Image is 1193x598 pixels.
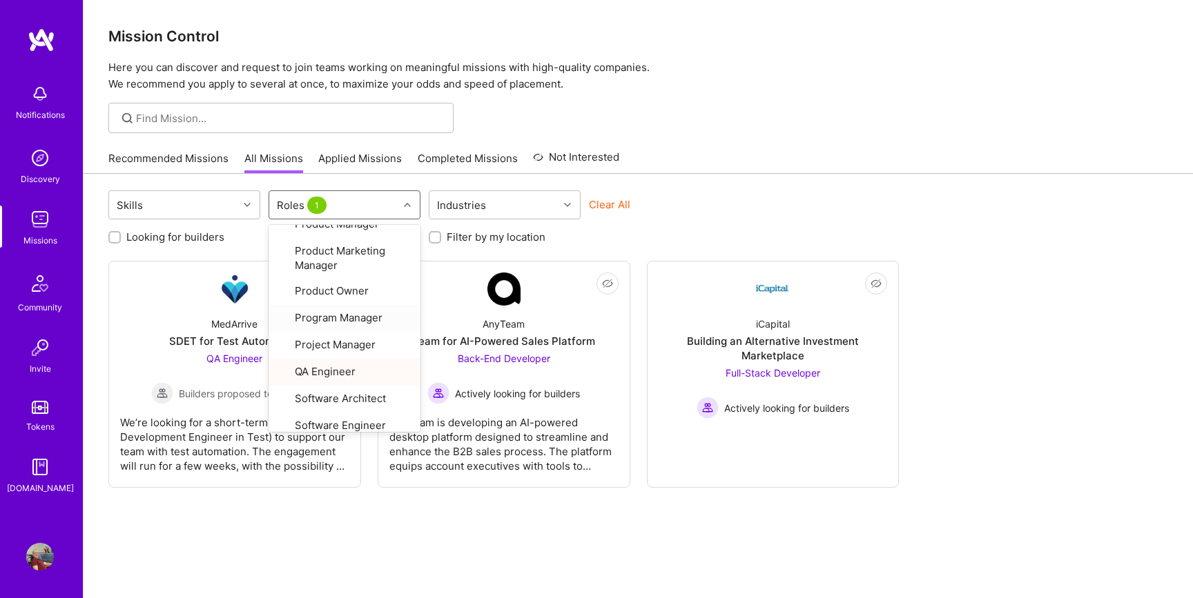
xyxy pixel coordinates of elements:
[277,391,412,407] div: Software Architect
[7,481,74,495] div: [DOMAIN_NAME]
[18,300,62,315] div: Community
[119,110,135,126] i: icon SearchGrey
[126,230,224,244] label: Looking for builders
[26,144,54,172] img: discovery
[564,201,571,208] i: icon Chevron
[458,352,550,364] span: Back-End Developer
[389,404,619,473] div: AnyTeam is developing an AI-powered desktop platform designed to streamline and enhance the B2B s...
[418,151,518,174] a: Completed Missions
[447,230,545,244] label: Filter by my location
[244,201,251,208] i: icon Chevron
[136,111,443,126] input: Find Mission...
[120,272,349,476] a: Company LogoMedArriveSDET for Test AutomationQA Engineer Builders proposed to companyBuilders pro...
[318,151,402,174] a: Applied Missions
[307,197,327,214] span: 1
[871,278,882,289] i: icon EyeClosed
[32,401,48,414] img: tokens
[206,352,262,364] span: QA Engineer
[724,401,849,415] span: Actively looking for builders
[113,195,146,215] div: Skills
[108,59,1168,92] p: Here you can discover and request to join teams working on meaningful missions with high-quality ...
[30,361,51,376] div: Invite
[26,206,54,233] img: teamwork
[21,172,60,186] div: Discovery
[589,197,630,212] button: Clear All
[277,364,412,380] div: QA Engineer
[108,28,1168,45] h3: Mission Control
[26,80,54,108] img: bell
[756,317,790,331] div: iCapital
[211,317,258,331] div: MedArrive
[277,283,412,299] div: Product Owner
[23,233,57,248] div: Missions
[108,151,229,174] a: Recommended Missions
[404,201,411,208] i: icon Chevron
[277,243,412,272] div: Product Marketing Manager
[427,382,449,404] img: Actively looking for builders
[23,543,57,570] a: User Avatar
[273,195,333,215] div: Roles
[483,317,525,331] div: AnyTeam
[26,334,54,361] img: Invite
[697,397,719,419] img: Actively looking for builders
[16,108,65,122] div: Notifications
[218,272,251,306] img: Company Logo
[659,272,888,476] a: Company LogoiCapitalBuilding an Alternative Investment MarketplaceFull-Stack Developer Actively l...
[277,217,412,232] div: Product Manager
[533,149,619,174] a: Not Interested
[756,272,789,306] img: Company Logo
[277,310,412,326] div: Program Manager
[244,151,303,174] a: All Missions
[169,334,300,348] div: SDET for Test Automation
[23,267,57,300] img: Community
[726,367,820,379] span: Full-Stack Developer
[487,272,521,306] img: Company Logo
[26,543,54,570] img: User Avatar
[455,386,580,401] span: Actively looking for builders
[277,337,412,353] div: Project Manager
[434,195,489,215] div: Industries
[277,418,412,434] div: Software Engineer
[602,278,613,289] i: icon EyeClosed
[120,404,349,473] div: We’re looking for a short-term SDET (Software Development Engineer in Test) to support our team w...
[28,28,55,52] img: logo
[179,386,318,401] span: Builders proposed to company
[151,382,173,404] img: Builders proposed to company
[26,419,55,434] div: Tokens
[659,334,888,363] div: Building an Alternative Investment Marketplace
[412,334,595,348] div: Team for AI-Powered Sales Platform
[26,453,54,481] img: guide book
[389,272,619,476] a: Company LogoAnyTeamTeam for AI-Powered Sales PlatformBack-End Developer Actively looking for buil...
